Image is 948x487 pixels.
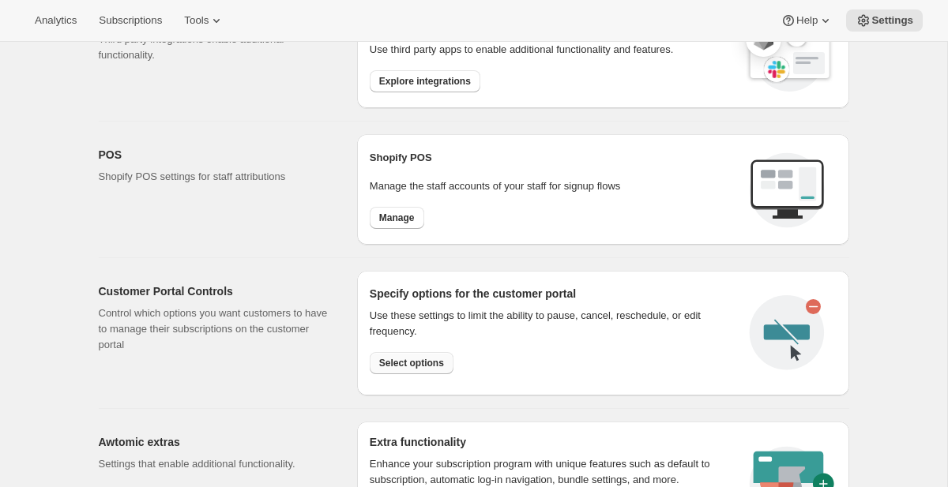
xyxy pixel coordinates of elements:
[89,9,171,32] button: Subscriptions
[99,32,332,63] p: Third party integrations enable additional functionality.
[370,150,737,166] h2: Shopify POS
[871,14,913,27] span: Settings
[25,9,86,32] button: Analytics
[771,9,843,32] button: Help
[379,357,444,369] span: Select options
[370,178,737,194] p: Manage the staff accounts of your staff for signup flows
[846,9,923,32] button: Settings
[370,42,730,58] p: Use third party apps to enable additional functionality and features.
[370,207,424,229] button: Manage
[796,14,818,27] span: Help
[379,212,415,224] span: Manage
[370,308,737,339] div: Use these settings to limit the ability to pause, cancel, reschedule, or edit frequency.
[35,14,77,27] span: Analytics
[370,434,466,450] h2: Extra functionality
[99,169,332,185] p: Shopify POS settings for staff attributions
[370,70,480,92] button: Explore integrations
[99,14,162,27] span: Subscriptions
[99,147,332,163] h2: POS
[99,434,332,450] h2: Awtomic extras
[175,9,234,32] button: Tools
[370,352,453,374] button: Select options
[370,286,737,302] h2: Specify options for the customer portal
[99,283,332,299] h2: Customer Portal Controls
[99,456,332,472] p: Settings that enable additional functionality.
[379,75,471,88] span: Explore integrations
[99,305,332,353] p: Control which options you want customers to have to manage their subscriptions on the customer po...
[184,14,209,27] span: Tools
